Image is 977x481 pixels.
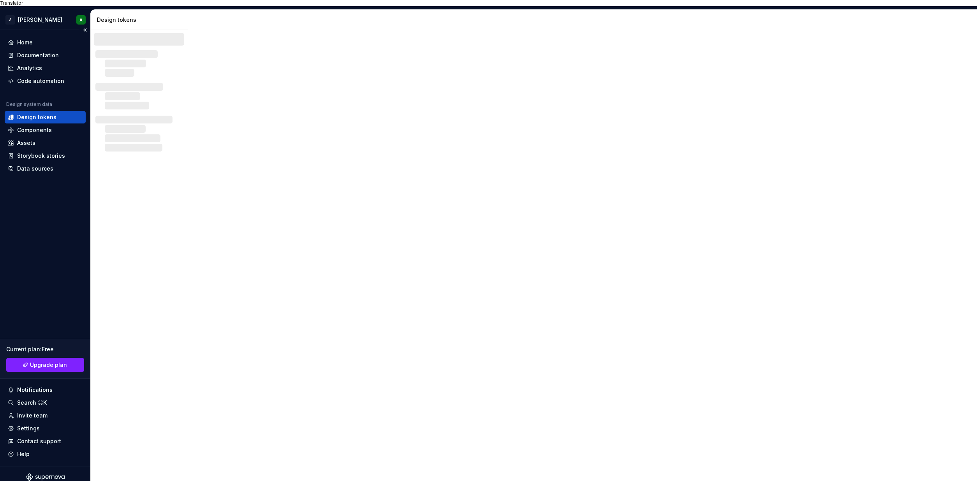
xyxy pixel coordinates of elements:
div: Current plan : Free [6,345,84,353]
button: Notifications [5,384,86,396]
a: Design tokens [5,111,86,123]
a: Invite team [5,409,86,422]
button: Upgrade plan [6,358,84,372]
button: A[PERSON_NAME]A [2,11,89,28]
button: Contact support [5,435,86,448]
div: A [5,15,15,25]
div: Design tokens [97,16,185,24]
div: Storybook stories [17,152,65,160]
a: Code automation [5,75,86,87]
div: Notifications [17,386,53,394]
div: Assets [17,139,35,147]
div: Analytics [17,64,42,72]
button: Search ⌘K [5,396,86,409]
div: Design tokens [17,113,56,121]
button: Help [5,448,86,460]
div: Search ⌘K [17,399,47,407]
a: Components [5,124,86,136]
a: Assets [5,137,86,149]
button: Collapse sidebar [79,25,90,35]
a: Settings [5,422,86,435]
a: Data sources [5,162,86,175]
div: Settings [17,425,40,432]
span: Upgrade plan [30,361,67,369]
div: Help [17,450,30,458]
a: Home [5,36,86,49]
a: Documentation [5,49,86,62]
div: Home [17,39,33,46]
div: [PERSON_NAME] [18,16,62,24]
a: Storybook stories [5,150,86,162]
div: Components [17,126,52,134]
div: Design system data [6,101,52,107]
div: Invite team [17,412,48,419]
div: Contact support [17,437,61,445]
div: Documentation [17,51,59,59]
div: Code automation [17,77,64,85]
div: A [79,17,83,23]
a: Analytics [5,62,86,74]
div: Data sources [17,165,53,173]
svg: Supernova Logo [26,473,65,481]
